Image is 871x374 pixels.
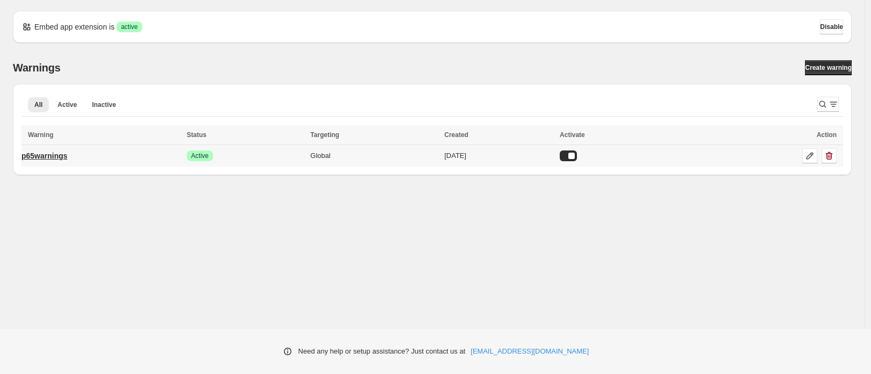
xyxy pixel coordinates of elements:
[187,131,207,139] span: Status
[21,150,68,161] p: p65warnings
[191,152,209,160] span: Active
[13,61,61,74] h2: Warnings
[471,346,589,357] a: [EMAIL_ADDRESS][DOMAIN_NAME]
[121,23,137,31] span: active
[560,131,585,139] span: Activate
[28,131,54,139] span: Warning
[57,100,77,109] span: Active
[444,131,469,139] span: Created
[92,100,116,109] span: Inactive
[34,100,42,109] span: All
[21,147,68,164] a: p65warnings
[805,63,852,72] span: Create warning
[820,19,843,34] button: Disable
[805,60,852,75] a: Create warning
[444,150,553,161] div: [DATE]
[817,131,837,139] span: Action
[310,131,339,139] span: Targeting
[820,23,843,31] span: Disable
[817,97,839,112] button: Search and filter results
[34,21,114,32] p: Embed app extension is
[310,150,438,161] div: Global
